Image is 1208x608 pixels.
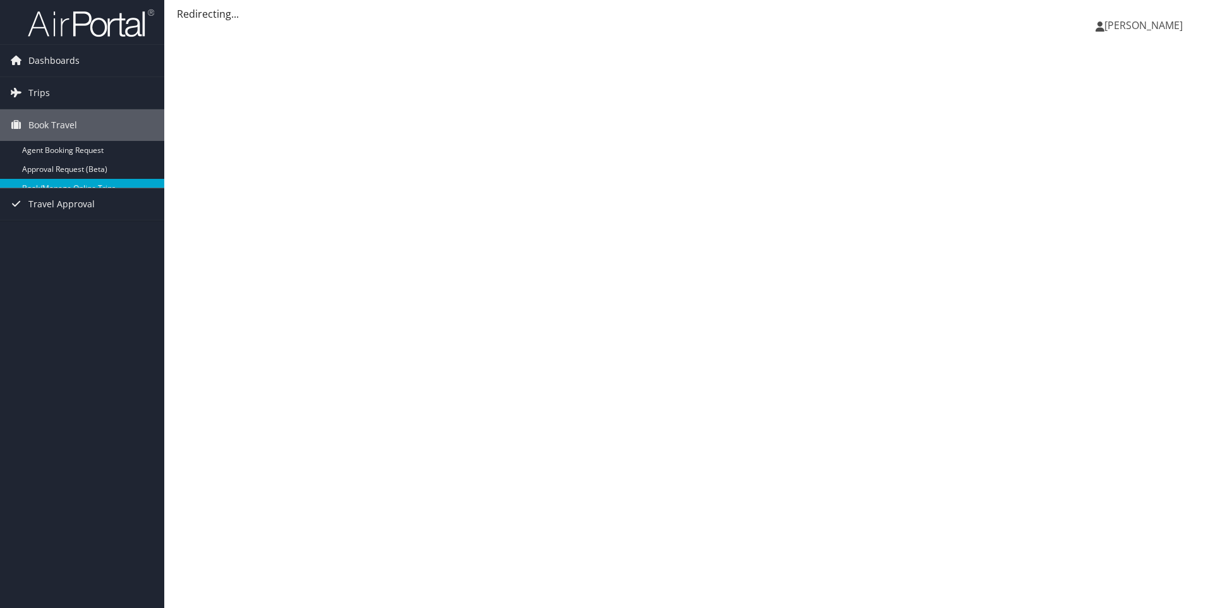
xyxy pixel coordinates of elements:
span: Dashboards [28,45,80,76]
span: [PERSON_NAME] [1104,18,1183,32]
img: airportal-logo.png [28,8,154,38]
span: Book Travel [28,109,77,141]
span: Travel Approval [28,188,95,220]
div: Redirecting... [177,6,1195,21]
a: [PERSON_NAME] [1096,6,1195,44]
span: Trips [28,77,50,109]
